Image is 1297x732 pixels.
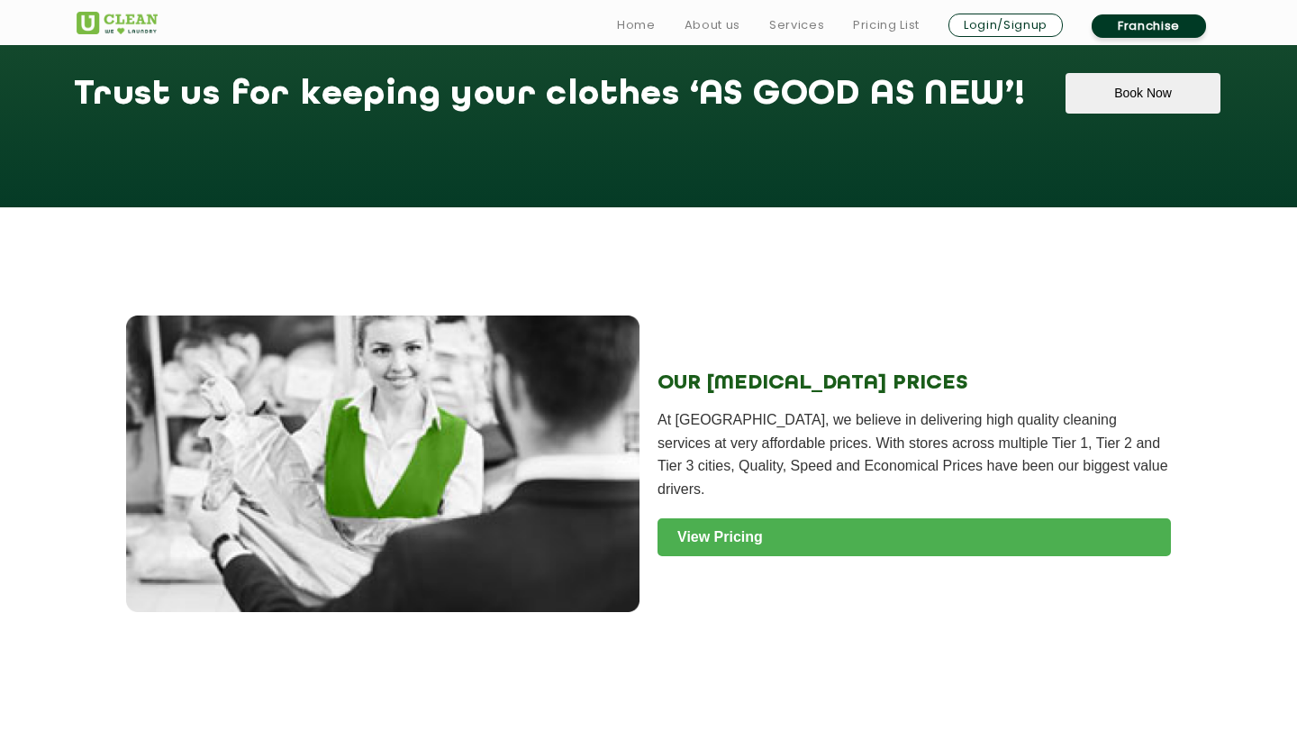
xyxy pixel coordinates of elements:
[769,14,824,36] a: Services
[1066,73,1220,114] button: Book Now
[617,14,656,36] a: Home
[1092,14,1206,38] a: Franchise
[74,73,1025,133] h1: Trust us for keeping your clothes ‘AS GOOD AS NEW’!
[658,371,1171,395] h2: OUR [MEDICAL_DATA] PRICES
[126,316,639,613] img: Dry Cleaning Service
[853,14,920,36] a: Pricing List
[685,14,740,36] a: About us
[948,14,1063,37] a: Login/Signup
[77,12,158,34] img: UClean Laundry and Dry Cleaning
[658,408,1171,500] p: At [GEOGRAPHIC_DATA], we believe in delivering high quality cleaning services at very affordable ...
[658,518,1171,556] a: View Pricing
